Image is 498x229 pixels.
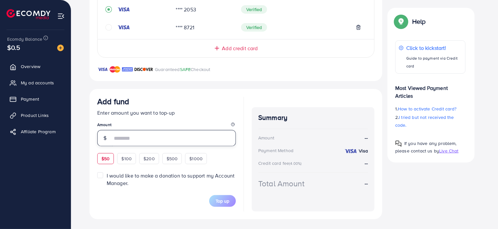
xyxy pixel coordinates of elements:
[222,45,258,52] span: Add credit card
[258,178,304,189] div: Total Amount
[395,140,457,154] span: If you have any problem, please contact us by
[143,155,155,162] span: $200
[258,114,368,122] h4: Summary
[21,79,54,86] span: My ad accounts
[21,128,56,135] span: Affiliate Program
[97,97,129,106] h3: Add fund
[5,76,66,89] a: My ad accounts
[241,5,267,14] span: Verified
[134,65,153,73] img: brand
[155,65,210,73] p: Guaranteed Checkout
[395,113,465,129] p: 2.
[406,54,462,70] p: Guide to payment via Credit card
[395,16,407,27] img: Popup guide
[5,60,66,73] a: Overview
[398,106,456,112] span: How to activate Credit card?
[5,109,66,122] a: Product Links
[395,114,454,128] span: I tried but not received the code.
[439,148,458,154] span: Live Chat
[258,135,274,141] div: Amount
[216,198,229,204] span: Top up
[7,36,42,42] span: Ecomdy Balance
[395,79,465,100] p: Most Viewed Payment Articles
[241,23,267,32] span: Verified
[7,43,20,52] span: $0.5
[57,45,64,51] img: image
[209,195,236,207] button: Top up
[117,7,130,12] img: credit
[395,140,402,147] img: Popup guide
[406,44,462,52] p: Click to kickstart!
[117,25,130,30] img: credit
[101,155,110,162] span: $50
[365,160,368,167] strong: --
[412,18,426,25] p: Help
[5,93,66,106] a: Payment
[21,96,39,102] span: Payment
[167,155,178,162] span: $500
[97,109,236,117] p: Enter amount you want to top-up
[107,172,235,187] span: I would like to make a donation to support my Account Manager.
[258,147,293,154] div: Payment Method
[122,65,133,73] img: brand
[7,9,50,19] img: logo
[105,24,112,31] svg: circle
[180,66,191,73] span: SAFE
[21,63,40,70] span: Overview
[365,180,368,187] strong: --
[105,6,112,13] svg: record circle
[110,65,120,73] img: brand
[21,112,49,119] span: Product Links
[344,149,357,154] img: credit
[289,161,302,166] small: (4.00%)
[365,134,368,142] strong: --
[57,12,65,20] img: menu
[121,155,132,162] span: $100
[258,160,304,166] div: Credit card fee
[359,148,368,154] strong: Visa
[395,105,465,113] p: 1.
[5,125,66,138] a: Affiliate Program
[189,155,203,162] span: $1000
[97,65,108,73] img: brand
[97,122,236,130] legend: Amount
